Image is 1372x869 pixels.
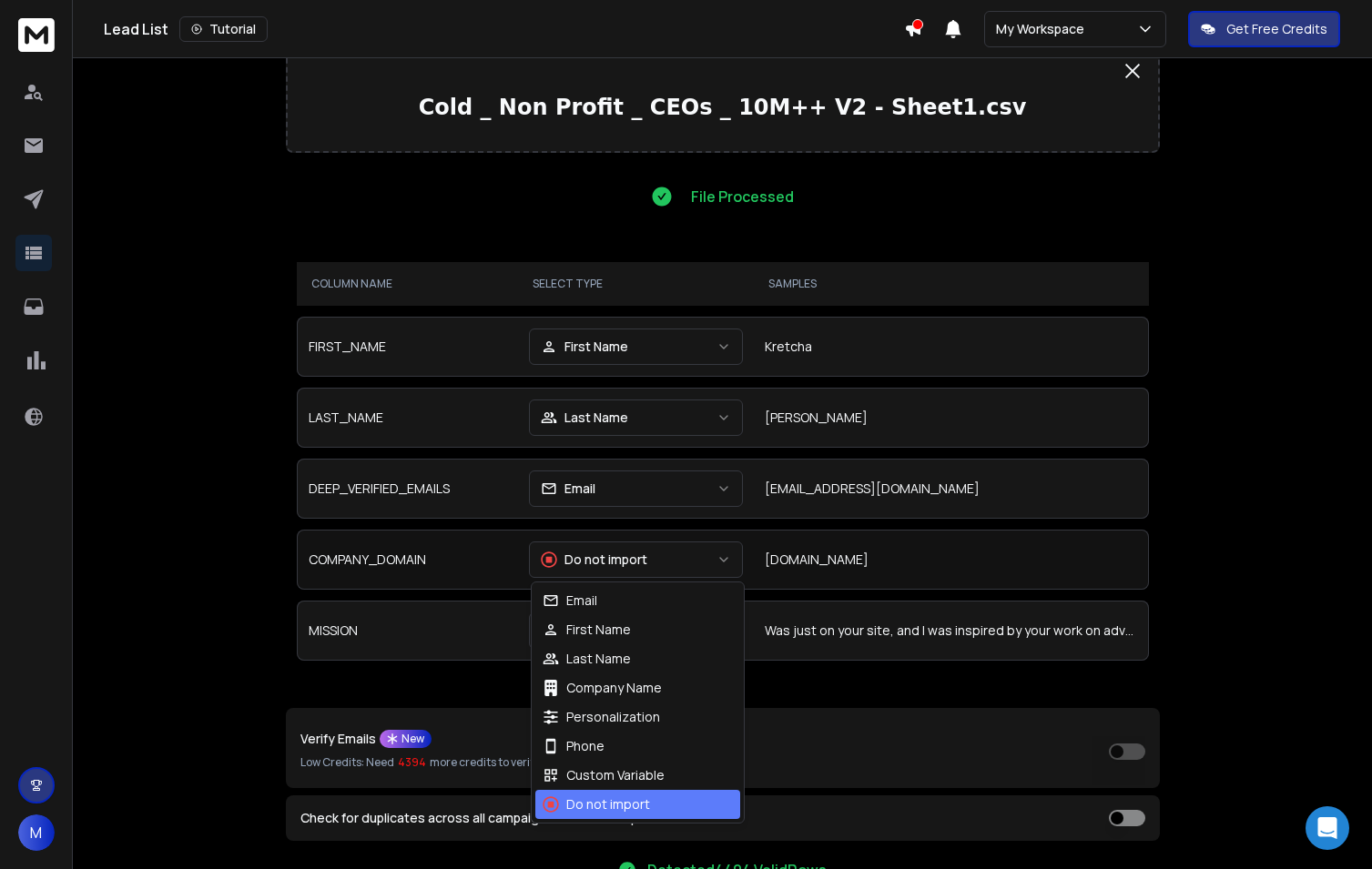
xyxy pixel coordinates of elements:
div: Lead List [104,16,904,42]
td: COMPANY_DOMAIN [297,530,519,590]
button: Tutorial [179,16,268,42]
div: Last Name [541,409,628,427]
p: Verify Emails [300,733,376,745]
div: Phone [543,737,605,755]
div: New [380,730,432,748]
div: Personalization [543,708,660,726]
th: COLUMN NAME [297,262,519,306]
td: [PERSON_NAME] [754,388,1148,448]
div: Last Name [543,650,631,668]
div: Email [543,591,597,610]
td: FIRST_NAME [297,317,519,377]
p: My Workspace [996,20,1092,38]
div: First Name [543,621,631,639]
div: Email [541,480,595,498]
span: M [18,814,55,851]
td: [EMAIL_ADDRESS][DOMAIN_NAME] [754,459,1148,519]
th: SAMPLES [754,262,1148,306]
td: LAST_NAME [297,388,519,448]
p: Low Credits: Need more credits to verify leads. [300,752,657,773]
td: DEEP_VERIFIED_EMAILS [297,459,519,519]
p: Get Free Credits [1226,20,1327,38]
th: SELECT TYPE [518,262,754,306]
div: Company Name [543,679,662,697]
p: Cold _ Non Profit _ CEOs _ 10M++ V2 - Sheet1.csv [302,93,1143,122]
div: Open Intercom Messenger [1306,806,1349,850]
td: Was just on your site, and I was inspired by your work on advancing educational technology and in... [754,601,1148,661]
td: [DOMAIN_NAME] [754,530,1148,590]
div: Do not import [543,795,650,813]
div: First Name [541,338,628,356]
p: File Processed [691,186,794,207]
span: 4394 [398,755,426,770]
label: Check for duplicates across all campaigns in this workspace [300,812,661,824]
div: Do not import [541,551,647,569]
td: MISSION [297,601,519,661]
td: Kretcha [754,317,1148,377]
div: Custom Variable [543,766,665,784]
